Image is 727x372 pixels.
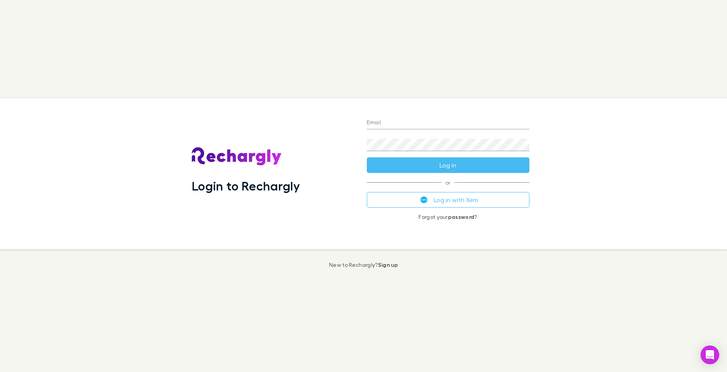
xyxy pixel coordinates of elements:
p: Forgot your ? [367,214,529,220]
a: password [448,213,475,220]
a: Sign up [378,261,398,268]
p: New to Rechargly? [329,262,398,268]
button: Log in with Xero [367,192,529,208]
h1: Login to Rechargly [192,178,300,193]
img: Rechargly's Logo [192,147,282,166]
img: Xero's logo [420,196,427,203]
button: Log in [367,157,529,173]
div: Open Intercom Messenger [701,346,719,364]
